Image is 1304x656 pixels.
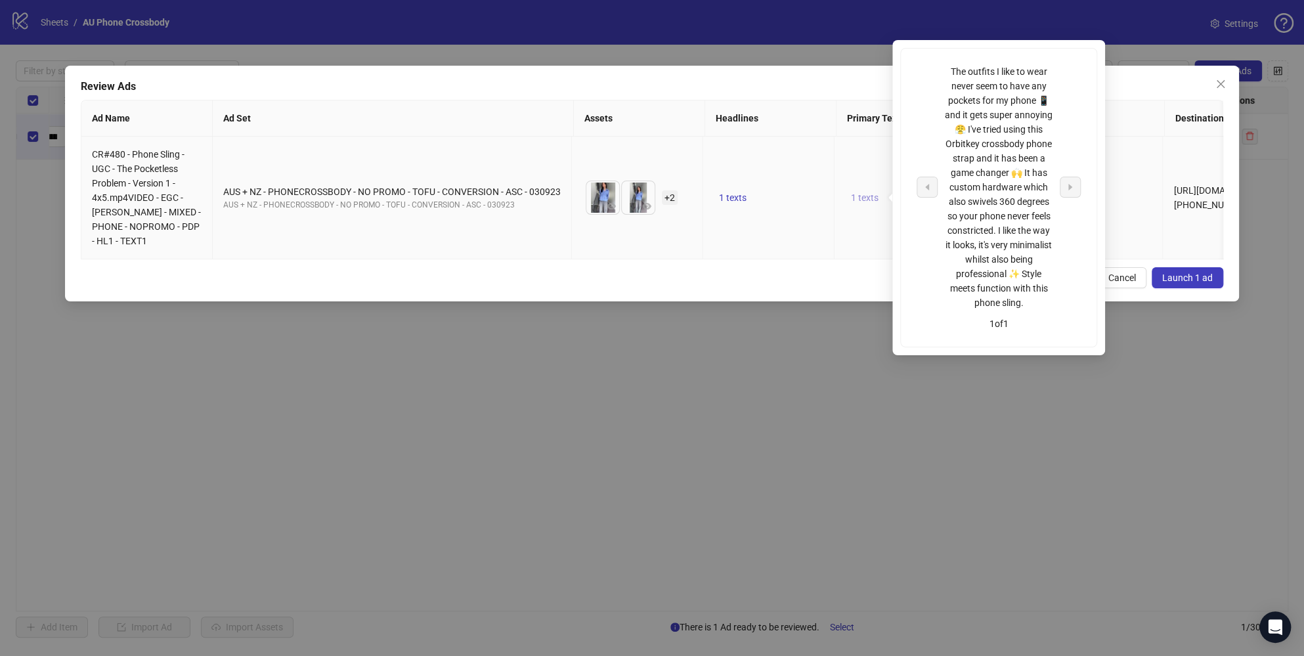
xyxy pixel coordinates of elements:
div: AUS + NZ - PHONECROSSBODY - NO PROMO - TOFU - CONVERSION - ASC - 030923 [223,199,561,211]
img: Asset 2 [622,181,655,214]
span: eye [642,202,651,211]
span: eye [607,202,616,211]
th: Ad Name [81,100,213,137]
span: 1 texts [719,192,747,203]
button: Preview [639,198,655,214]
th: Headlines [705,100,837,137]
div: 1 of 1 [917,317,1081,331]
span: close [1215,79,1226,89]
span: Launch 1 ad [1162,273,1213,283]
button: Preview [603,198,619,214]
img: Asset 1 [586,181,619,214]
th: Assets [574,100,705,137]
button: Cancel [1098,267,1146,288]
button: 1 texts [714,190,752,206]
button: Launch 1 ad [1152,267,1223,288]
button: 1 texts [845,190,883,206]
button: Close [1210,74,1231,95]
span: CR#480 - Phone Sling - UGC - The Pocketless Problem - Version 1 - 4x5.mp4VIDEO - EGC - [PERSON_NA... [92,149,201,246]
span: Cancel [1108,273,1136,283]
div: Review Ads [81,79,1223,95]
div: The outfits I like to wear never seem to have any pockets for my phone 📱 and it gets super annoyi... [944,64,1053,310]
span: 1 texts [850,192,878,203]
th: Primary Texts [837,100,1001,137]
th: Ad Set [213,100,574,137]
div: Open Intercom Messenger [1259,611,1291,643]
span: + 2 [662,190,678,205]
span: [URL][DOMAIN_NAME][PHONE_NUMBER] [1173,185,1266,210]
div: AUS + NZ - PHONECROSSBODY - NO PROMO - TOFU - CONVERSION - ASC - 030923 [223,185,561,199]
